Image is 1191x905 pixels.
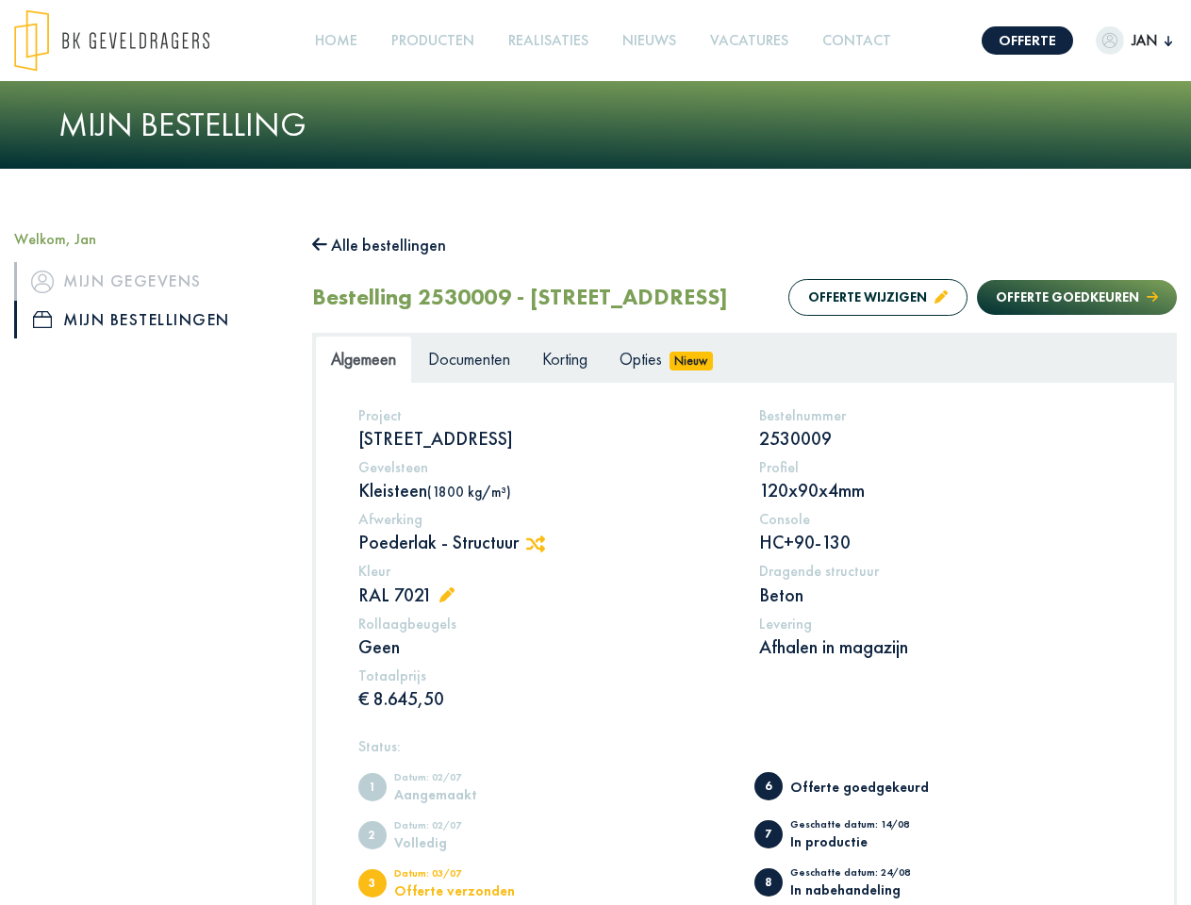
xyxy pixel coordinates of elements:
[358,869,387,897] span: Offerte verzonden
[759,634,1132,659] p: Afhalen in magazijn
[759,583,1132,607] p: Beton
[358,530,731,554] p: Poederlak - Structuur
[759,530,1132,554] p: HC+90-130
[358,634,731,659] p: Geen
[358,686,731,711] p: € 8.645,50
[790,819,946,834] div: Geschatte datum: 14/08
[427,483,511,501] span: (1800 kg/m³)
[331,348,396,370] span: Algemeen
[754,772,783,800] span: Offerte goedgekeurd
[394,835,550,849] div: Volledig
[358,666,731,684] h5: Totaalprijs
[312,284,728,311] h2: Bestelling 2530009 - [STREET_ADDRESS]
[394,883,550,897] div: Offerte verzonden
[315,336,1174,382] ul: Tabs
[358,583,731,607] p: RAL 7021
[358,737,1132,755] h5: Status:
[384,20,482,62] a: Producten
[759,510,1132,528] h5: Console
[358,458,731,476] h5: Gevelsteen
[670,352,713,370] span: Nieuw
[790,882,946,897] div: In nabehandeling
[790,867,946,882] div: Geschatte datum: 24/08
[615,20,684,62] a: Nieuws
[542,348,587,370] span: Korting
[759,458,1132,476] h5: Profiel
[358,821,387,849] span: Volledig
[790,780,946,794] div: Offerte goedgekeurd
[1096,26,1172,55] button: Jan
[620,348,662,370] span: Opties
[394,787,550,801] div: Aangemaakt
[307,20,365,62] a: Home
[33,311,52,328] img: icon
[394,772,550,787] div: Datum: 02/07
[1124,29,1165,52] span: Jan
[394,820,550,835] div: Datum: 02/07
[358,478,731,502] p: Kleisteen
[815,20,899,62] a: Contact
[358,773,387,801] span: Aangemaakt
[790,834,946,848] div: In productie
[788,279,968,316] button: Offerte wijzigen
[58,105,1133,145] h1: Mijn bestelling
[759,562,1132,580] h5: Dragende structuur
[982,26,1073,55] a: Offerte
[312,230,446,260] button: Alle bestellingen
[759,426,1132,451] p: 2530009
[1096,26,1124,55] img: dummypic.png
[14,262,284,300] a: iconMijn gegevens
[358,510,731,528] h5: Afwerking
[31,271,54,293] img: icon
[358,562,731,580] h5: Kleur
[977,280,1177,315] button: Offerte goedkeuren
[428,348,510,370] span: Documenten
[394,868,550,883] div: Datum: 03/07
[358,615,731,633] h5: Rollaagbeugels
[759,406,1132,424] h5: Bestelnummer
[358,426,731,451] p: [STREET_ADDRESS]
[759,478,1132,502] p: 120x90x4mm
[358,406,731,424] h5: Project
[759,615,1132,633] h5: Levering
[501,20,596,62] a: Realisaties
[14,230,284,248] h5: Welkom, Jan
[703,20,796,62] a: Vacatures
[754,820,783,848] span: In productie
[754,868,783,897] span: In nabehandeling
[14,301,284,338] a: iconMijn bestellingen
[14,9,209,72] img: logo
